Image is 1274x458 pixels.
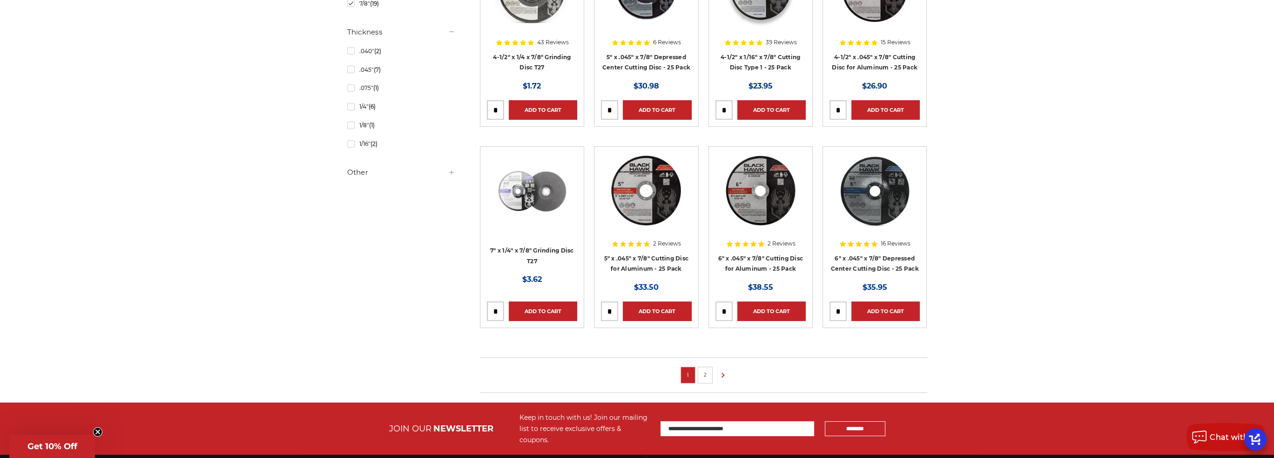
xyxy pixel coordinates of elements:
a: .075" [347,80,455,96]
a: 1/16" [347,136,455,152]
span: Chat with us [1210,433,1260,442]
a: 2 [701,369,710,380]
a: 1/8" [347,117,455,133]
span: (1) [369,122,374,129]
h5: Thickness [347,27,455,38]
span: 2 Reviews [653,241,681,246]
a: 5" x .045" x 7/8" Cutting Disc for Aluminum - 25 Pack [604,255,689,273]
a: 4-1/2" x 1/16" x 7/8" Cutting Disc Type 1 - 25 Pack [721,54,800,71]
a: 1/4" [347,98,455,115]
a: 5" x .045" x 7/8" Depressed Center Cutting Disc - 25 Pack [602,54,690,71]
span: $38.55 [748,283,773,292]
h5: Other [347,167,455,178]
a: .040" [347,43,455,59]
a: 4-1/2" x .045" x 7/8" Cutting Disc for Aluminum - 25 Pack [832,54,917,71]
span: $30.98 [634,82,659,90]
img: BHA 7 in grinding disc [495,153,569,228]
span: 15 Reviews [881,40,910,45]
span: (6) [368,103,375,110]
img: 5 inch cutting disc for aluminum [609,153,683,228]
a: 6" x .045" x 7/8" Depressed Center Cutting Disc - 25 Pack [831,255,919,273]
div: Get 10% OffClose teaser [9,435,95,458]
span: (2) [370,140,377,147]
a: 1 [683,369,693,380]
span: 43 Reviews [537,40,569,45]
span: NEWSLETTER [433,424,493,434]
span: JOIN OUR [389,424,431,434]
a: Add to Cart [623,301,691,321]
a: Add to Cart [509,100,577,120]
a: 6 inch cut off wheel for aluminum [715,153,806,244]
span: 6 Reviews [653,40,681,45]
span: 16 Reviews [881,241,910,246]
span: Get 10% Off [27,441,77,451]
a: .045" [347,62,455,78]
span: $23.95 [748,82,773,90]
a: BHA 7 in grinding disc [487,153,577,244]
span: $33.50 [634,283,659,292]
a: Add to Cart [737,100,806,120]
a: 5 inch cutting disc for aluminum [601,153,691,244]
a: 4-1/2" x 1/4 x 7/8" Grinding Disc T27 [493,54,571,71]
span: $3.62 [522,275,542,284]
span: (1) [373,84,378,91]
img: 6 inch cut off wheel for aluminum [723,153,798,228]
span: 2 Reviews [768,241,795,246]
img: 6" x .045" x 7/8" Depressed Center Type 27 Cut Off Wheel [837,153,912,228]
a: Add to Cart [851,100,920,120]
a: Add to Cart [737,301,806,321]
span: $35.95 [863,283,887,292]
span: 39 Reviews [766,40,797,45]
span: (2) [374,48,381,55]
button: Chat with us [1186,423,1265,451]
a: 6" x .045" x 7/8" Cutting Disc for Aluminum - 25 Pack [718,255,803,273]
div: Keep in touch with us! Join our mailing list to receive exclusive offers & coupons. [519,412,651,445]
button: Close teaser [93,427,102,437]
a: Add to Cart [623,100,691,120]
span: (7) [373,66,380,73]
a: Add to Cart [509,301,577,321]
span: $1.72 [523,82,541,90]
span: $26.90 [862,82,887,90]
a: Add to Cart [851,301,920,321]
a: 6" x .045" x 7/8" Depressed Center Type 27 Cut Off Wheel [829,153,920,244]
a: 7" x 1/4" x 7/8" Grinding Disc T27 [490,247,574,265]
